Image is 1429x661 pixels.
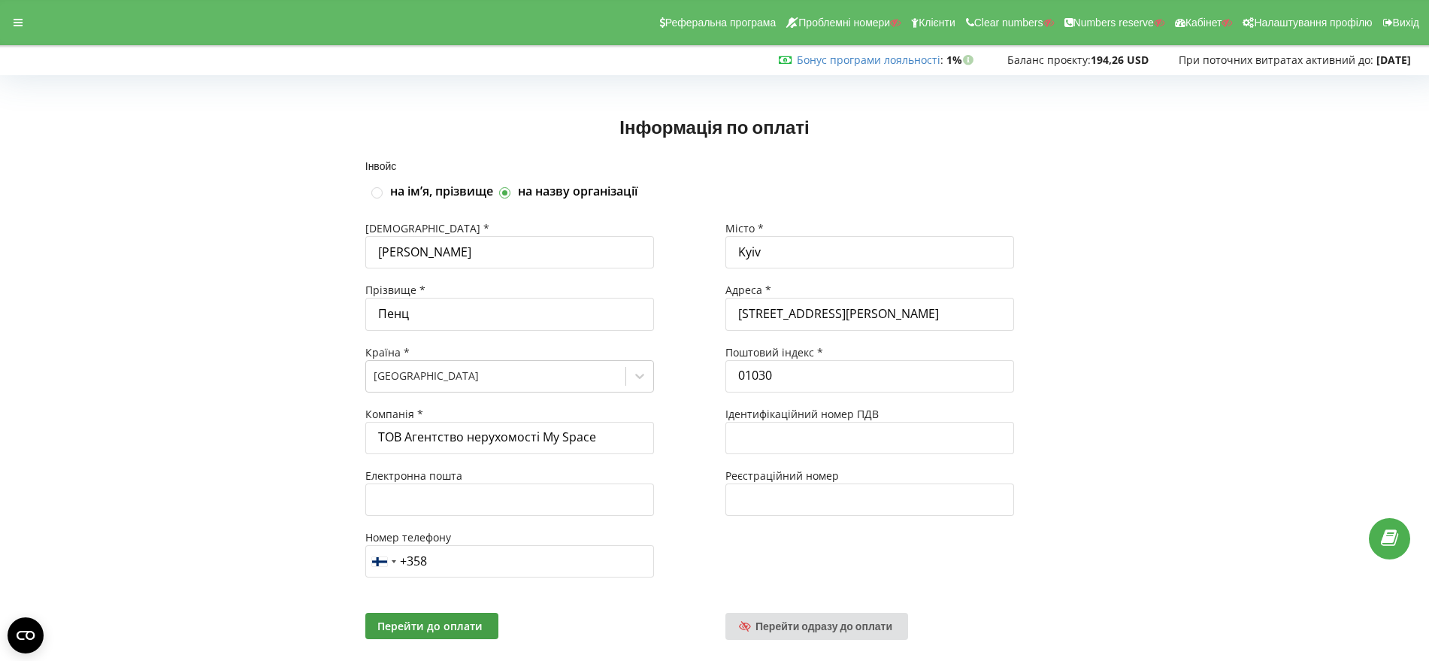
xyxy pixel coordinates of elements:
[1073,17,1154,29] span: Numbers reserve
[725,468,839,483] span: Реєстраційний номер
[365,468,462,483] span: Електронна пошта
[1254,17,1372,29] span: Налаштування профілю
[725,407,879,421] span: Ідентифікаційний номер ПДВ
[518,183,637,200] label: на назву організації
[8,617,44,653] button: Open CMP widget
[365,407,423,421] span: Компанія *
[974,17,1043,29] span: Clear numbers
[365,345,410,359] span: Країна *
[365,613,498,639] button: Перейти до оплати
[919,17,955,29] span: Клієнти
[619,116,809,138] span: Інформація по оплаті
[377,619,483,633] span: Перейти до оплати
[725,221,764,235] span: Місто *
[366,546,401,577] div: Telephone country code
[1185,17,1222,29] span: Кабінет
[725,613,909,640] a: Перейти одразу до оплати
[1376,53,1411,67] strong: [DATE]
[665,17,777,29] span: Реферальна програма
[797,53,943,67] span: :
[1091,53,1149,67] strong: 194,26 USD
[725,345,823,359] span: Поштовий індекс *
[365,221,489,235] span: [DEMOGRAPHIC_DATA] *
[755,620,892,632] span: Перейти одразу до оплати
[725,283,771,297] span: Адреса *
[1393,17,1419,29] span: Вихід
[797,53,940,67] a: Бонус програми лояльності
[365,283,425,297] span: Прізвище *
[946,53,977,67] strong: 1%
[1179,53,1373,67] span: При поточних витратах активний до:
[1007,53,1091,67] span: Баланс проєкту:
[365,159,397,172] span: Інвойс
[390,183,493,200] label: на імʼя, прізвище
[365,530,451,544] span: Номер телефону
[798,17,890,29] span: Проблемні номери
